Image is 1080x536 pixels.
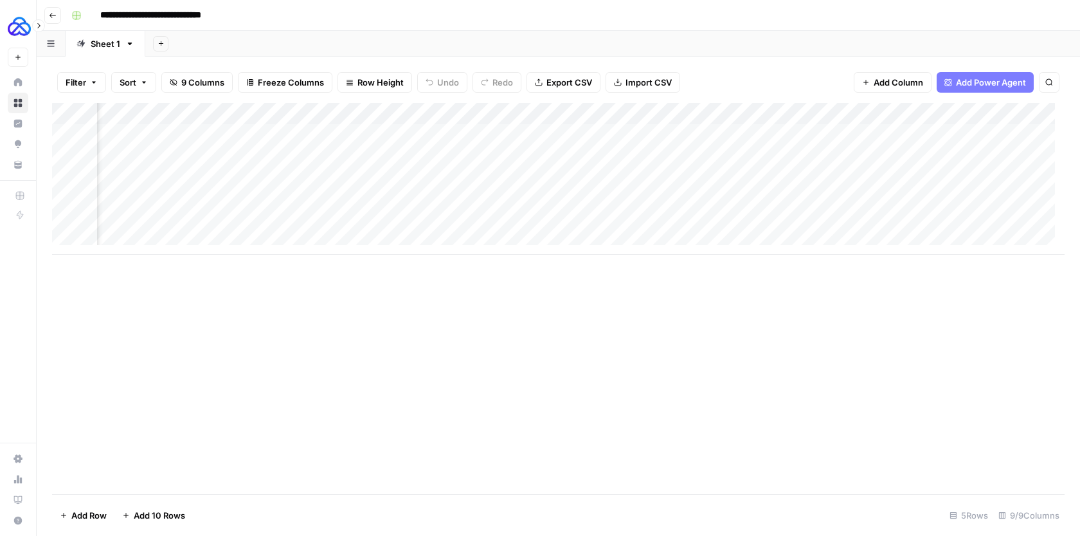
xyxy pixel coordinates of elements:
button: Add Power Agent [937,72,1034,93]
button: Export CSV [526,72,600,93]
span: Undo [437,76,459,89]
span: Filter [66,76,86,89]
button: Freeze Columns [238,72,332,93]
button: Filter [57,72,106,93]
a: Insights [8,113,28,134]
button: Add Row [52,505,114,526]
span: Freeze Columns [258,76,324,89]
span: Export CSV [546,76,592,89]
button: Workspace: AUQ [8,10,28,42]
span: Sort [120,76,136,89]
a: Opportunities [8,134,28,154]
button: 9 Columns [161,72,233,93]
span: Add 10 Rows [134,509,185,522]
a: Browse [8,93,28,113]
span: Add Power Agent [956,76,1026,89]
button: Import CSV [606,72,680,93]
span: Add Row [71,509,107,522]
button: Redo [473,72,521,93]
a: Sheet 1 [66,31,145,57]
button: Sort [111,72,156,93]
button: Add Column [854,72,932,93]
a: Settings [8,448,28,469]
span: 9 Columns [181,76,224,89]
a: Your Data [8,154,28,175]
span: Row Height [357,76,404,89]
div: 5 Rows [944,505,993,526]
a: Home [8,72,28,93]
span: Redo [492,76,513,89]
button: Help + Support [8,510,28,531]
span: Import CSV [625,76,672,89]
span: Add Column [874,76,923,89]
div: Sheet 1 [91,37,120,50]
button: Undo [417,72,467,93]
div: 9/9 Columns [993,505,1065,526]
a: Learning Hub [8,490,28,510]
button: Row Height [337,72,412,93]
img: AUQ Logo [8,15,31,38]
button: Add 10 Rows [114,505,193,526]
a: Usage [8,469,28,490]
